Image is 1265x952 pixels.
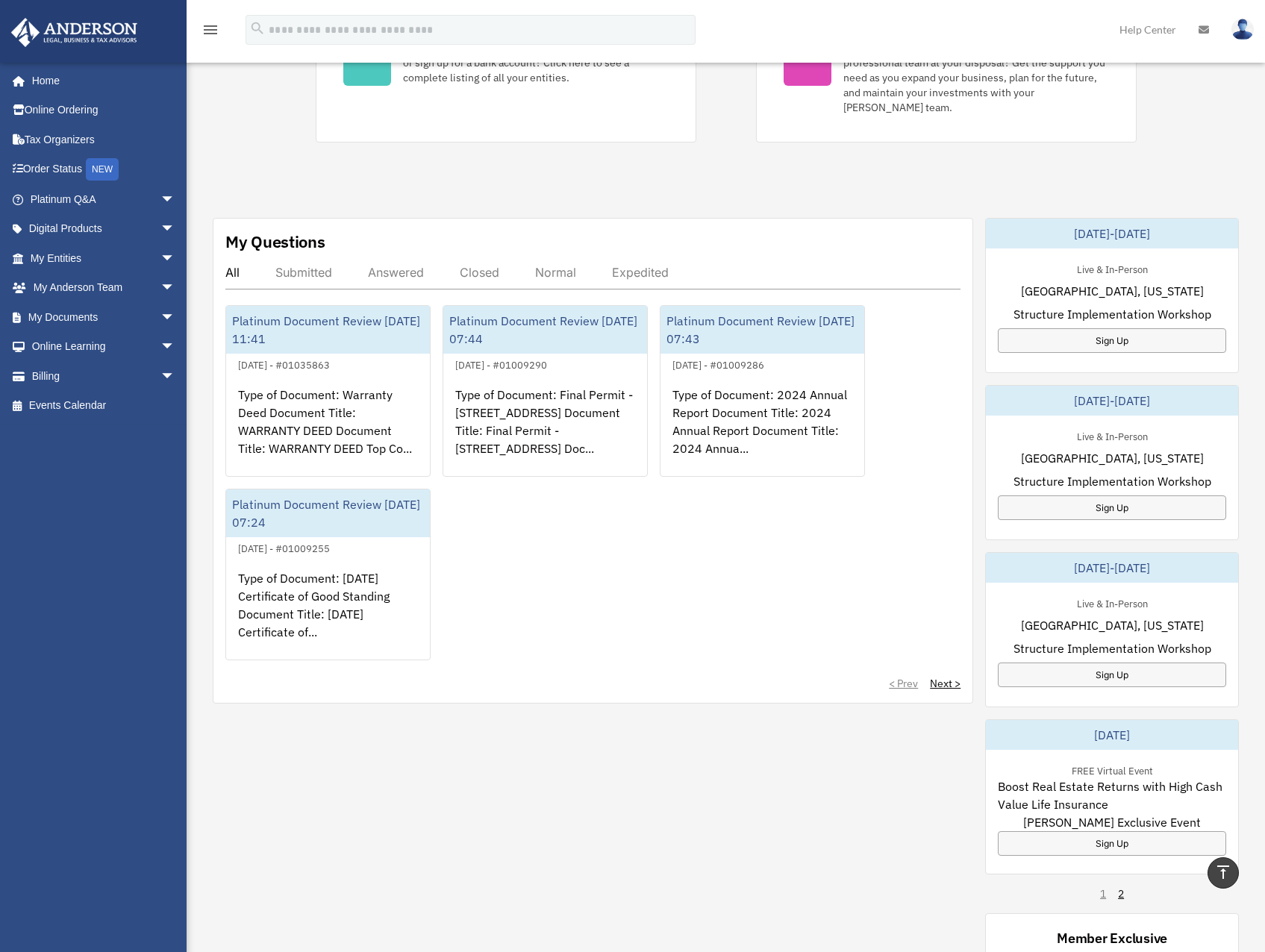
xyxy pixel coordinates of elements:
div: Platinum Document Review [DATE] 07:43 [660,306,864,354]
span: arrow_drop_down [160,214,190,245]
a: menu [202,26,219,39]
div: [DATE]-[DATE] [986,219,1238,248]
img: Anderson Advisors Platinum Portal [7,18,142,47]
a: Billingarrow_drop_down [10,361,198,391]
a: Online Learningarrow_drop_down [10,332,198,362]
div: [DATE] - #01009286 [660,356,776,372]
div: Platinum Document Review [DATE] 11:41 [226,306,430,354]
div: [DATE] [986,720,1238,750]
a: Sign Up [998,831,1226,856]
a: Tax Organizers [10,125,198,154]
div: [DATE]-[DATE] [986,553,1238,583]
div: Answered [368,265,424,280]
a: Sign Up [998,328,1226,353]
i: menu [202,21,219,39]
div: FREE Virtual Event [1060,762,1165,777]
span: Structure Implementation Workshop [1013,639,1211,657]
a: Platinum Document Review [DATE] 07:44[DATE] - #01009290Type of Document: Final Permit - [STREET_A... [443,305,648,477]
div: Platinum Document Review [DATE] 07:44 [443,306,647,354]
div: My Questions [225,231,325,253]
a: Events Calendar [10,391,198,421]
a: Sign Up [998,495,1226,520]
i: search [249,20,266,37]
span: [PERSON_NAME] Exclusive Event [1023,813,1201,831]
span: arrow_drop_down [160,302,190,333]
div: Platinum Document Review [DATE] 07:24 [226,489,430,537]
div: Member Exclusive [1057,929,1167,948]
div: Expedited [612,265,669,280]
div: Live & In-Person [1065,260,1160,276]
div: [DATE] - #01009290 [443,356,559,372]
div: Submitted [275,265,332,280]
div: NEW [86,158,119,181]
span: [GEOGRAPHIC_DATA], [US_STATE] [1021,449,1204,467]
span: Boost Real Estate Returns with High Cash Value Life Insurance [998,777,1226,813]
div: Type of Document: 2024 Annual Report Document Title: 2024 Annual Report Document Title: 2024 Annu... [660,374,864,490]
a: Digital Productsarrow_drop_down [10,214,198,244]
a: Next > [930,676,961,691]
a: Platinum Document Review [DATE] 07:24[DATE] - #01009255Type of Document: [DATE] Certificate of Go... [225,489,431,660]
div: Type of Document: Warranty Deed Document Title: WARRANTY DEED Document Title: WARRANTY DEED Top C... [226,374,430,490]
div: [DATE] - #01035863 [226,356,342,372]
span: [GEOGRAPHIC_DATA], [US_STATE] [1021,282,1204,300]
a: My Documentsarrow_drop_down [10,302,198,332]
div: Normal [535,265,576,280]
div: All [225,265,240,280]
a: Platinum Document Review [DATE] 07:43[DATE] - #01009286Type of Document: 2024 Annual Report Docum... [660,305,865,477]
div: [DATE]-[DATE] [986,386,1238,416]
div: Live & In-Person [1065,595,1160,610]
span: arrow_drop_down [160,361,190,392]
div: Closed [460,265,499,280]
a: Order StatusNEW [10,154,198,185]
a: Home [10,66,190,95]
div: Did you know, as a Platinum Member, you have an entire professional team at your disposal? Get th... [843,40,1109,115]
img: User Pic [1231,19,1254,40]
span: [GEOGRAPHIC_DATA], [US_STATE] [1021,616,1204,634]
a: vertical_align_top [1208,857,1239,889]
a: Sign Up [998,663,1226,687]
a: Platinum Document Review [DATE] 11:41[DATE] - #01035863Type of Document: Warranty Deed Document T... [225,305,431,477]
span: arrow_drop_down [160,273,190,304]
div: Type of Document: Final Permit - [STREET_ADDRESS] Document Title: Final Permit - [STREET_ADDRESS]... [443,374,647,490]
i: vertical_align_top [1214,863,1232,881]
div: Live & In-Person [1065,428,1160,443]
span: Structure Implementation Workshop [1013,472,1211,490]
span: arrow_drop_down [160,184,190,215]
a: Platinum Q&Aarrow_drop_down [10,184,198,214]
a: My Entitiesarrow_drop_down [10,243,198,273]
span: arrow_drop_down [160,243,190,274]
a: My Anderson Teamarrow_drop_down [10,273,198,303]
div: Looking for an EIN, want to make an update to an entity, or sign up for a bank account? Click her... [403,40,669,85]
span: arrow_drop_down [160,332,190,363]
span: Structure Implementation Workshop [1013,305,1211,323]
div: Type of Document: [DATE] Certificate of Good Standing Document Title: [DATE] Certificate of... [226,557,430,674]
div: [DATE] - #01009255 [226,539,342,555]
a: Online Ordering [10,95,198,125]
